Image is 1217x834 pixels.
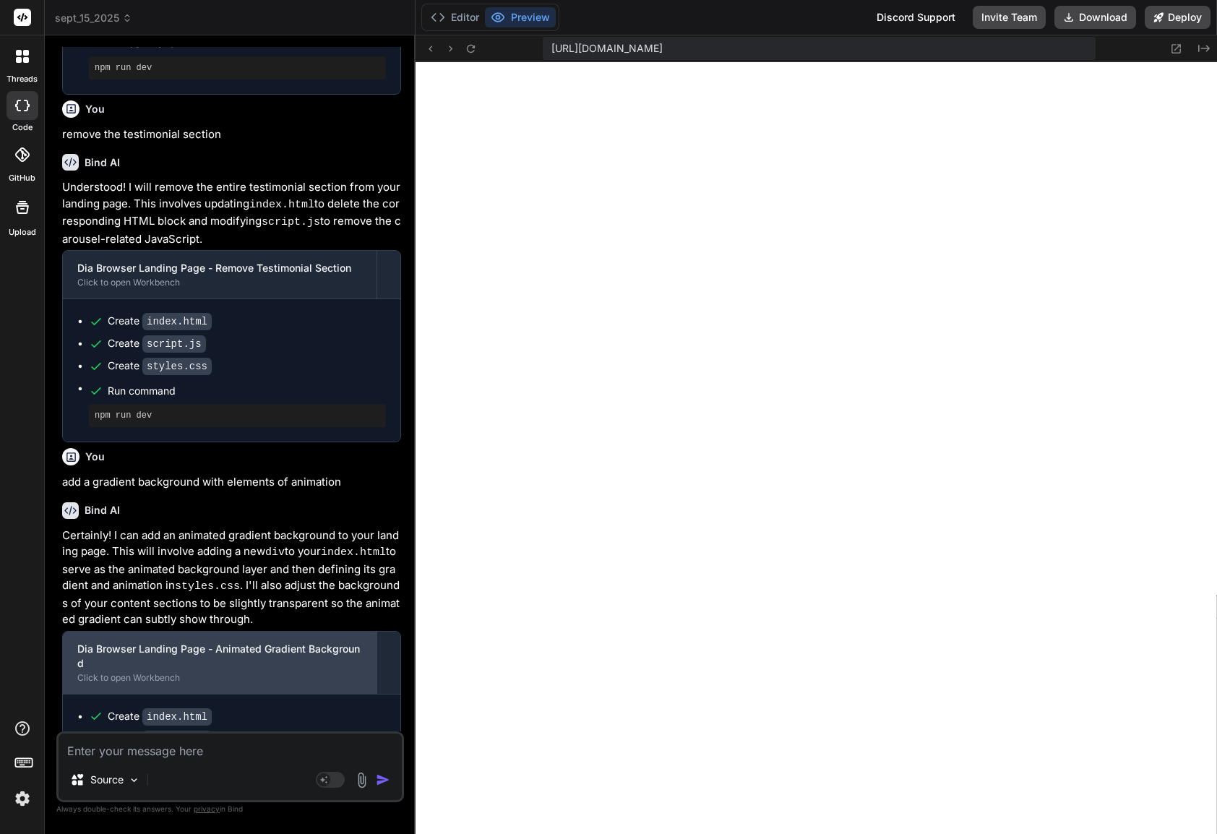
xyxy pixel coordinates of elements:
[262,216,320,228] code: script.js
[1145,6,1210,29] button: Deploy
[1054,6,1136,29] button: Download
[108,709,212,724] div: Create
[77,261,362,275] div: Dia Browser Landing Page - Remove Testimonial Section
[63,632,377,694] button: Dia Browser Landing Page - Animated Gradient BackgroundClick to open Workbench
[95,410,380,421] pre: npm run dev
[142,335,206,353] code: script.js
[12,121,33,134] label: code
[108,358,212,374] div: Create
[10,786,35,811] img: settings
[973,6,1046,29] button: Invite Team
[62,474,401,491] p: add a gradient background with elements of animation
[142,358,212,375] code: styles.css
[128,774,140,786] img: Pick Models
[9,172,35,184] label: GitHub
[194,804,220,813] span: privacy
[63,251,377,298] button: Dia Browser Landing Page - Remove Testimonial SectionClick to open Workbench
[62,179,401,247] p: Understood! I will remove the entire testimonial section from your landing page. This involves up...
[376,773,390,787] img: icon
[265,546,285,559] code: div
[56,802,404,816] p: Always double-check its answers. Your in Bind
[551,41,663,56] span: [URL][DOMAIN_NAME]
[425,7,485,27] button: Editor
[416,62,1217,834] iframe: Preview
[321,546,386,559] code: index.html
[7,73,38,85] label: threads
[108,336,206,351] div: Create
[108,314,212,329] div: Create
[249,199,314,211] code: index.html
[55,11,132,25] span: sept_15_2025
[77,277,362,288] div: Click to open Workbench
[90,773,124,787] p: Source
[142,731,212,748] code: styles.css
[85,503,120,517] h6: Bind AI
[868,6,964,29] div: Discord Support
[175,580,240,593] code: styles.css
[77,642,362,671] div: Dia Browser Landing Page - Animated Gradient Background
[62,528,401,628] p: Certainly! I can add an animated gradient background to your landing page. This will involve addi...
[142,708,212,726] code: index.html
[142,313,212,330] code: index.html
[85,155,120,170] h6: Bind AI
[77,672,362,684] div: Click to open Workbench
[485,7,556,27] button: Preview
[85,102,105,116] h6: You
[353,772,370,788] img: attachment
[9,226,36,238] label: Upload
[85,450,105,464] h6: You
[108,384,386,398] span: Run command
[95,62,380,74] pre: npm run dev
[62,126,401,143] p: remove the testimonial section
